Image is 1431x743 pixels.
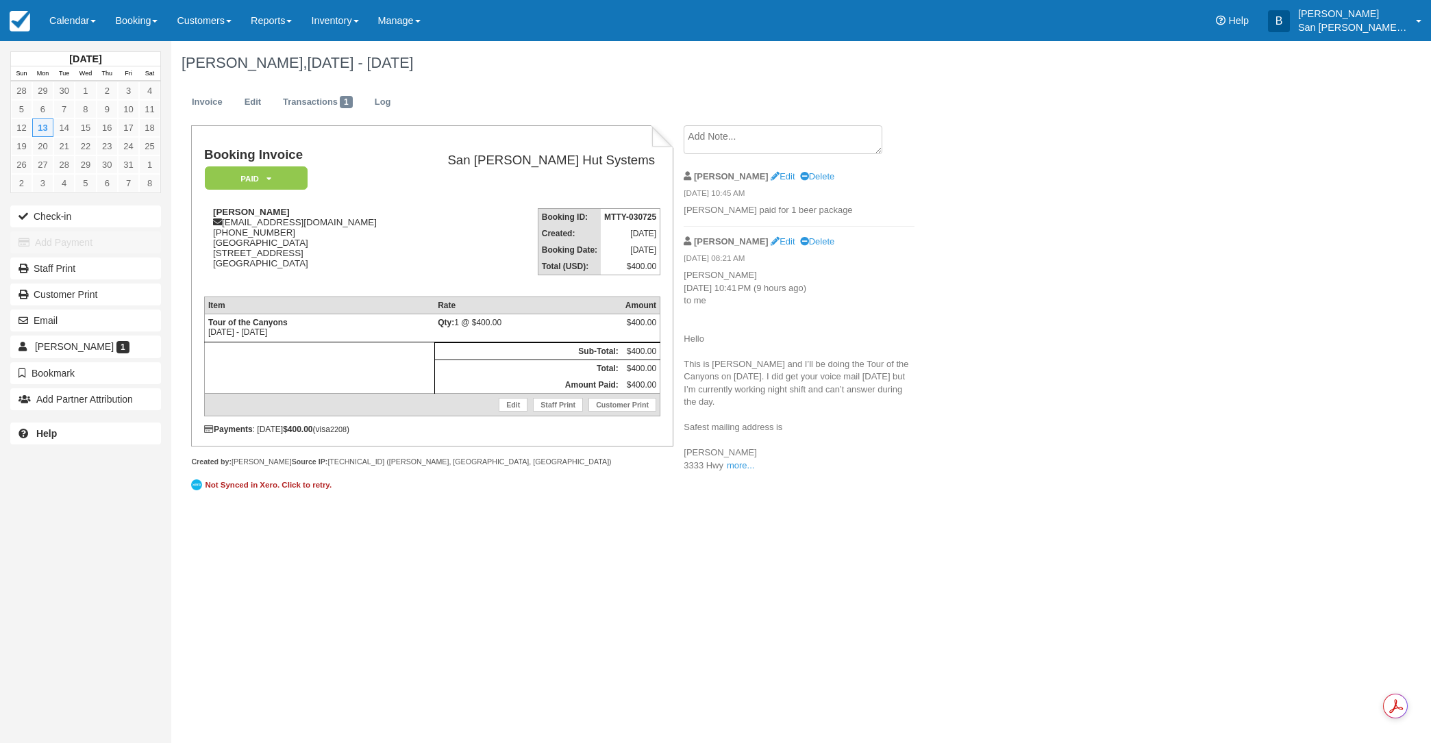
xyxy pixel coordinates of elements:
[11,174,32,192] a: 2
[32,81,53,100] a: 29
[434,297,622,314] th: Rate
[538,225,601,242] th: Created:
[53,100,75,118] a: 7
[53,174,75,192] a: 4
[694,236,769,247] strong: [PERSON_NAME]
[11,118,32,137] a: 12
[139,174,160,192] a: 8
[340,96,353,108] span: 1
[204,314,434,342] td: [DATE] - [DATE]
[97,155,118,174] a: 30
[32,155,53,174] a: 27
[434,360,622,377] th: Total:
[273,89,363,116] a: Transactions1
[182,55,1234,71] h1: [PERSON_NAME],
[204,425,253,434] strong: Payments
[191,477,335,492] a: Not Synced in Xero. Click to retry.
[75,66,96,81] th: Wed
[139,66,160,81] th: Sat
[35,341,114,352] span: [PERSON_NAME]
[204,148,406,162] h1: Booking Invoice
[684,188,914,203] em: [DATE] 10:45 AM
[118,100,139,118] a: 10
[771,171,795,181] a: Edit
[53,137,75,155] a: 21
[204,297,434,314] th: Item
[118,137,139,155] a: 24
[11,100,32,118] a: 5
[32,174,53,192] a: 3
[97,100,118,118] a: 9
[364,89,401,116] a: Log
[601,242,660,258] td: [DATE]
[1298,21,1408,34] p: San [PERSON_NAME] Hut Systems
[204,207,406,286] div: [EMAIL_ADDRESS][DOMAIN_NAME] [PHONE_NUMBER] [GEOGRAPHIC_DATA] [STREET_ADDRESS] [GEOGRAPHIC_DATA]
[1228,15,1249,26] span: Help
[118,81,139,100] a: 3
[10,284,161,305] a: Customer Print
[684,204,914,217] p: [PERSON_NAME] paid for 1 beer package
[182,89,233,116] a: Invoice
[204,425,660,434] div: : [DATE] (visa )
[97,137,118,155] a: 23
[139,81,160,100] a: 4
[234,89,271,116] a: Edit
[622,377,660,394] td: $400.00
[10,231,161,253] button: Add Payment
[204,166,303,191] a: Paid
[10,423,161,444] a: Help
[800,171,834,181] a: Delete
[307,54,413,71] span: [DATE] - [DATE]
[727,460,754,470] a: more...
[11,137,32,155] a: 19
[10,388,161,410] button: Add Partner Attribution
[75,118,96,137] a: 15
[10,310,161,331] button: Email
[205,166,308,190] em: Paid
[53,81,75,100] a: 30
[10,362,161,384] button: Bookmark
[538,242,601,258] th: Booking Date:
[75,155,96,174] a: 29
[10,11,30,32] img: checkfront-main-nav-mini-logo.png
[800,236,834,247] a: Delete
[32,66,53,81] th: Mon
[438,318,454,327] strong: Qty
[330,425,347,433] small: 2208
[118,174,139,192] a: 7
[10,257,161,279] a: Staff Print
[11,155,32,174] a: 26
[625,318,656,338] div: $400.00
[622,297,660,314] th: Amount
[499,398,527,412] a: Edit
[11,81,32,100] a: 28
[118,155,139,174] a: 31
[32,118,53,137] a: 13
[75,174,96,192] a: 5
[622,360,660,377] td: $400.00
[75,100,96,118] a: 8
[118,118,139,137] a: 17
[191,457,232,466] strong: Created by:
[97,81,118,100] a: 2
[434,377,622,394] th: Amount Paid:
[53,155,75,174] a: 28
[411,153,655,168] h2: San [PERSON_NAME] Hut Systems
[283,425,312,434] strong: $400.00
[1298,7,1408,21] p: [PERSON_NAME]
[292,457,328,466] strong: Source IP:
[601,258,660,275] td: $400.00
[604,212,656,222] strong: MTTY-030725
[538,209,601,226] th: Booking ID:
[75,137,96,155] a: 22
[53,66,75,81] th: Tue
[434,314,622,342] td: 1 @ $400.00
[36,428,57,439] b: Help
[684,269,914,472] p: [PERSON_NAME] [DATE] 10:41 PM (9 hours ago) to me Hello This is [PERSON_NAME] and I’ll be doing t...
[118,66,139,81] th: Fri
[208,318,288,327] strong: Tour of the Canyons
[32,137,53,155] a: 20
[139,155,160,174] a: 1
[538,258,601,275] th: Total (USD):
[69,53,101,64] strong: [DATE]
